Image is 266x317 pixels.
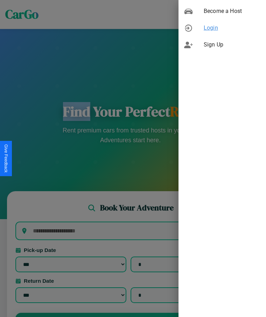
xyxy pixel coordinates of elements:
[178,36,266,53] div: Sign Up
[3,144,8,173] div: Give Feedback
[178,3,266,20] div: Become a Host
[204,7,260,15] span: Become a Host
[178,20,266,36] div: Login
[204,24,260,32] span: Login
[204,41,260,49] span: Sign Up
